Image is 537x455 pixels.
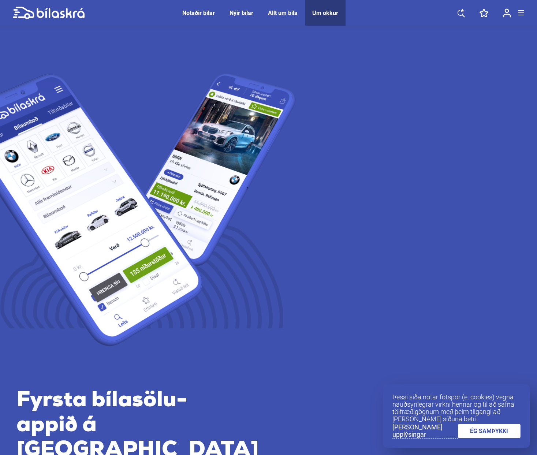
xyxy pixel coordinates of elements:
[312,10,338,16] a: Um okkur
[268,10,298,16] a: Allt um bíla
[392,424,458,439] a: [PERSON_NAME] upplýsingar
[503,8,511,18] img: user-login.svg
[182,10,215,16] a: Notaðir bílar
[230,10,253,16] a: Nýir bílar
[458,424,521,438] a: ÉG SAMÞYKKI
[392,394,521,423] p: Þessi síða notar fótspor (e. cookies) vegna nauðsynlegrar virkni hennar og til að safna tölfræðig...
